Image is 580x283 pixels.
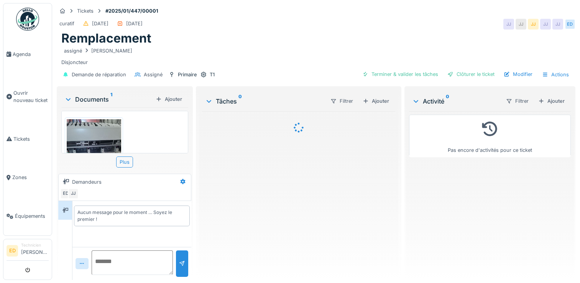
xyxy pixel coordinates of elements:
[205,97,324,106] div: Tâches
[503,19,514,30] div: JJ
[503,95,532,107] div: Filtrer
[446,97,449,106] sup: 0
[360,96,392,106] div: Ajouter
[102,7,161,15] strong: #2025/01/447/00001
[535,96,568,106] div: Ajouter
[59,20,74,27] div: curatif
[60,188,71,199] div: ED
[3,197,52,235] a: Équipements
[13,135,49,143] span: Tickets
[126,20,143,27] div: [DATE]
[15,212,49,220] span: Équipements
[412,97,499,106] div: Activité
[77,209,186,223] div: Aucun message pour le moment … Soyez le premier !
[444,69,498,79] div: Clôturer le ticket
[16,8,39,31] img: Badge_color-CXgf-gQk.svg
[327,95,357,107] div: Filtrer
[61,46,571,66] div: Disjoncteur
[3,158,52,197] a: Zones
[13,89,49,104] span: Ouvrir nouveau ticket
[539,69,572,80] div: Actions
[68,188,79,199] div: JJ
[3,35,52,74] a: Agenda
[64,95,153,104] div: Documents
[21,242,49,248] div: Technicien
[77,7,94,15] div: Tickets
[116,156,133,168] div: Plus
[61,31,151,46] h1: Remplacement
[414,118,566,154] div: Pas encore d'activités pour ce ticket
[7,242,49,261] a: ED Technicien[PERSON_NAME]
[552,19,563,30] div: JJ
[210,71,215,78] div: T1
[540,19,551,30] div: JJ
[144,71,163,78] div: Assigné
[21,242,49,259] li: [PERSON_NAME]
[72,71,126,78] div: Demande de réparation
[238,97,242,106] sup: 0
[3,74,52,120] a: Ouvrir nouveau ticket
[528,19,539,30] div: JJ
[72,178,102,186] div: Demandeurs
[516,19,526,30] div: JJ
[153,94,185,104] div: Ajouter
[13,51,49,58] span: Agenda
[67,119,121,193] img: axc0ctuauxcuz3sor19zfaffbluq
[178,71,197,78] div: Primaire
[565,19,575,30] div: ED
[64,47,132,54] div: assigné [PERSON_NAME]
[110,95,112,104] sup: 1
[501,69,536,79] div: Modifier
[359,69,441,79] div: Terminer & valider les tâches
[7,245,18,257] li: ED
[92,20,108,27] div: [DATE]
[3,120,52,158] a: Tickets
[12,174,49,181] span: Zones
